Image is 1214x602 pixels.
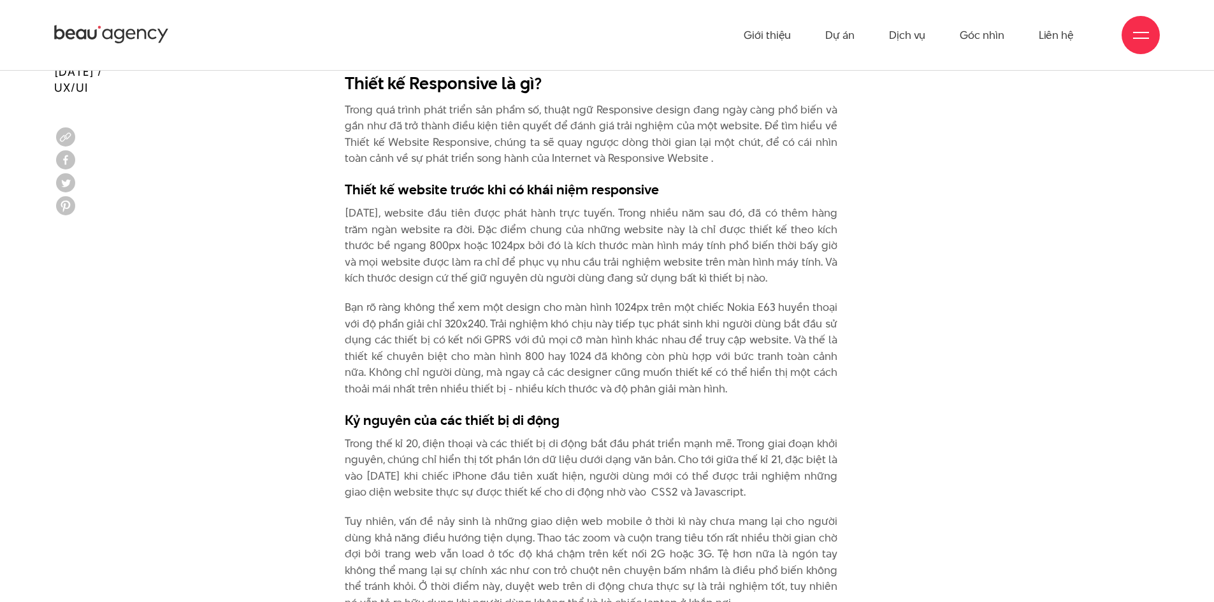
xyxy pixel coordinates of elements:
p: [DATE], website đầu tiên được phát hành trực tuyến. Trong nhiều năm sau đó, đã có thêm hàng trăm ... [345,205,837,287]
p: Trong thế kỉ 20, điện thoại và các thiết bị di động bắt đầu phát triển mạnh mẽ. Trong giai đoạn k... [345,436,837,501]
h3: Kỷ nguyên của các thiết bị di động [345,410,837,429]
h3: Thiết kế website trước khi có khái niệm responsive [345,180,837,199]
p: Bạn rõ ràng không thể xem một design cho màn hình 1024px trên một chiếc Nokia E63 huyền thoại với... [345,299,837,398]
span: [DATE] / UX/UI [54,64,103,96]
p: Trong quá trình phát triển sản phẩm số, thuật ngữ Responsive design đang ngày càng phổ biến và gầ... [345,102,837,167]
h2: Thiết kế Responsive là gì? [345,71,837,96]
